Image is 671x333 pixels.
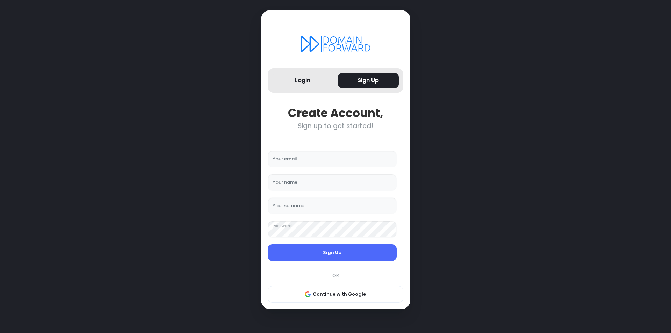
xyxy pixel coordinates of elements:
button: Sign Up [268,244,397,261]
button: Sign Up [338,73,399,88]
button: Login [272,73,333,88]
div: OR [264,272,407,279]
div: Sign up to get started! [268,122,403,130]
button: Continue with Google [268,286,403,303]
div: Create Account, [268,106,403,120]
